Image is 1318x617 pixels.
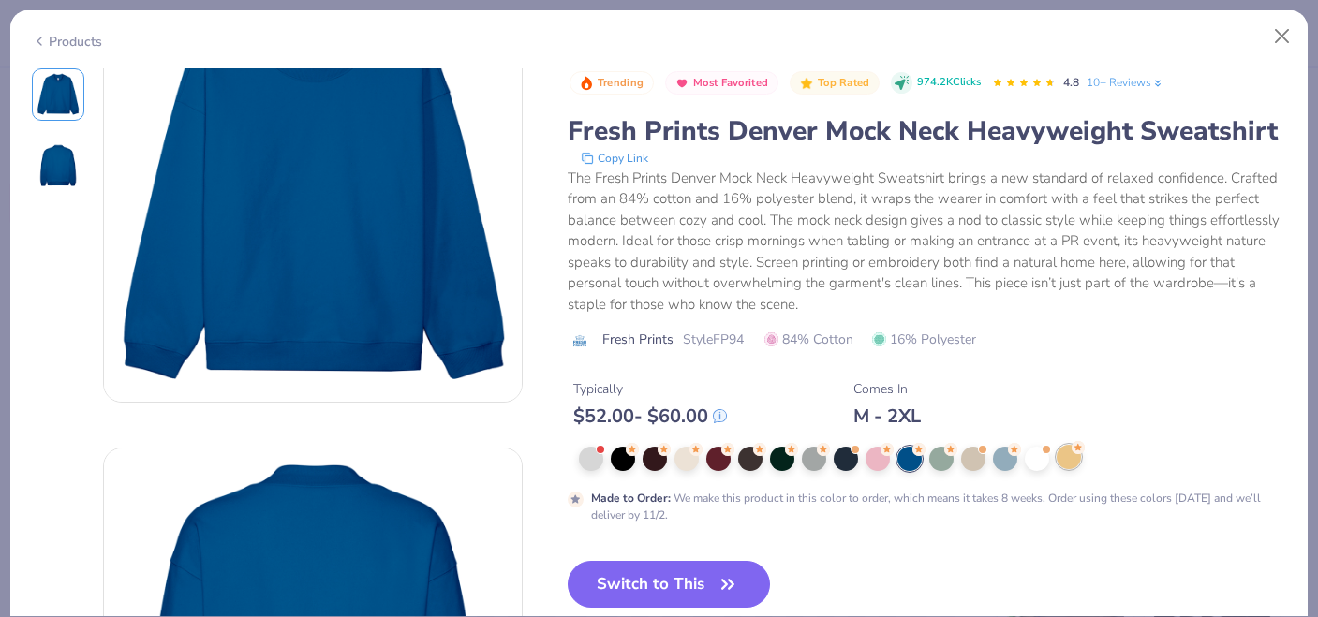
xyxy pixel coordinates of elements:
button: Badge Button [665,71,778,95]
button: Badge Button [790,71,880,95]
div: The Fresh Prints Denver Mock Neck Heavyweight Sweatshirt brings a new standard of relaxed confide... [568,168,1287,316]
div: We make this product in this color to order, which means it takes 8 weeks. Order using these colo... [591,490,1287,523]
span: 84% Cotton [764,330,853,349]
div: Comes In [853,379,921,399]
a: 10+ Reviews [1087,74,1164,91]
img: brand logo [568,333,593,348]
span: 974.2K Clicks [917,75,981,91]
div: M - 2XL [853,404,921,428]
div: Products [32,32,102,51]
div: $ 52.00 - $ 60.00 [573,404,727,428]
span: Trending [598,78,644,88]
span: Top Rated [818,78,870,88]
div: Typically [573,379,727,399]
button: Switch to This [568,561,771,608]
button: Badge Button [570,71,654,95]
img: Most Favorited sort [674,76,689,91]
span: Style FP94 [683,330,744,349]
img: Front [36,72,81,117]
div: Fresh Prints Denver Mock Neck Heavyweight Sweatshirt [568,113,1287,149]
strong: Made to Order : [591,491,671,506]
img: Back [36,143,81,188]
img: Trending sort [579,76,594,91]
span: 4.8 [1063,75,1079,90]
button: Close [1265,19,1300,54]
div: 4.8 Stars [992,68,1056,98]
span: Most Favorited [693,78,768,88]
span: 16% Polyester [872,330,976,349]
button: copy to clipboard [575,149,654,168]
span: Fresh Prints [602,330,674,349]
img: Top Rated sort [799,76,814,91]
